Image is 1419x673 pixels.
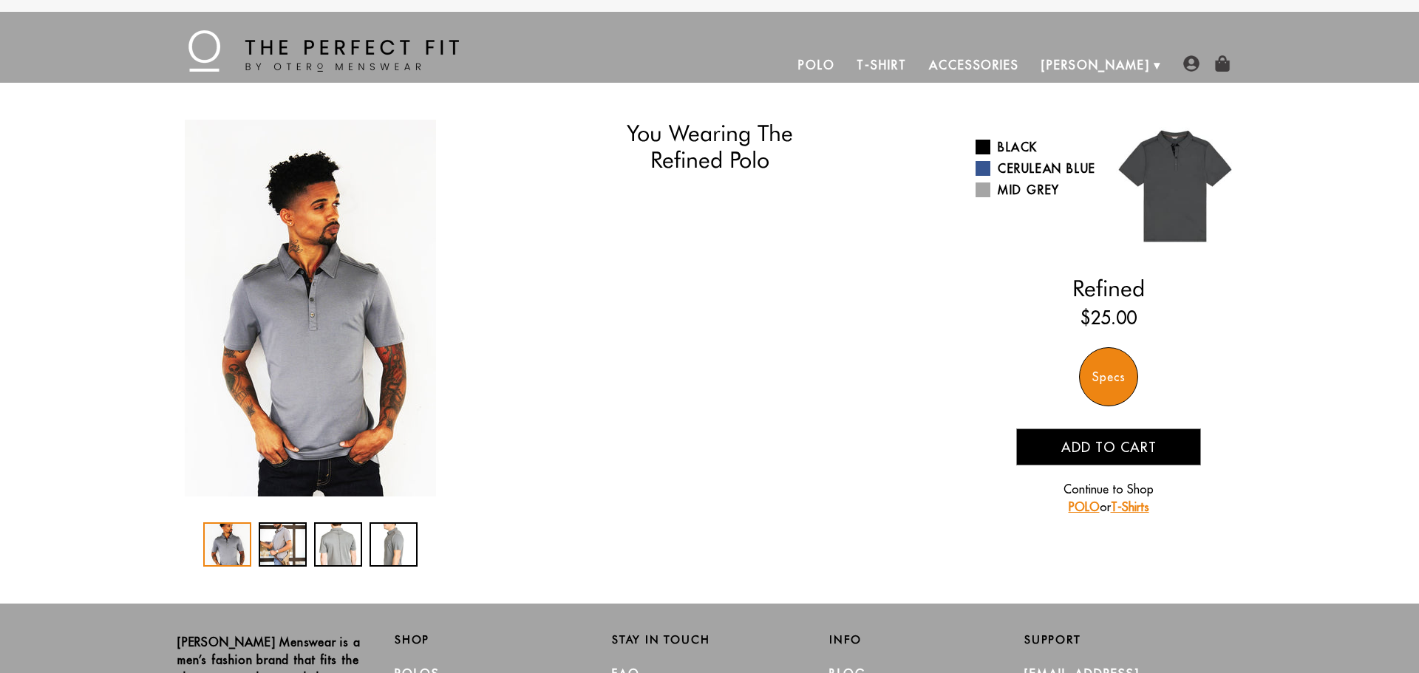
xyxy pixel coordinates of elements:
a: [PERSON_NAME] [1030,47,1161,83]
div: 3 / 4 [314,522,362,567]
a: Accessories [918,47,1030,83]
button: Add to cart [1016,428,1201,465]
a: Polo [787,47,846,83]
div: 1 / 4 [177,120,443,496]
p: Continue to Shop or [1016,480,1201,516]
a: T-Shirts [1111,499,1149,514]
h2: Refined [976,275,1242,301]
img: 021.jpg [1109,120,1242,253]
h2: Stay in Touch [612,633,807,646]
h2: Info [829,633,1024,646]
a: Cerulean Blue [976,160,1098,177]
ins: $25.00 [1081,304,1137,331]
a: Black [976,138,1098,156]
div: Specs [1079,347,1138,406]
div: 1 / 4 [203,522,251,567]
a: T-Shirt [845,47,917,83]
img: IMG_2031_copy_1024x1024_2x_bad813e2-b124-488f-88d7-6e2f6b922bc1_340x.jpg [185,120,436,496]
img: The Perfect Fit - by Otero Menswear - Logo [188,30,459,72]
span: Add to cart [1061,439,1157,456]
a: Mid Grey [976,181,1098,199]
a: POLO [1069,499,1100,514]
div: 2 / 4 [259,522,307,567]
h2: Support [1024,633,1242,646]
img: shopping-bag-icon.png [1214,55,1231,72]
h2: Shop [395,633,590,646]
div: 4 / 4 [370,522,418,567]
h1: You Wearing The Refined Polo [534,120,885,174]
img: user-account-icon.png [1183,55,1199,72]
